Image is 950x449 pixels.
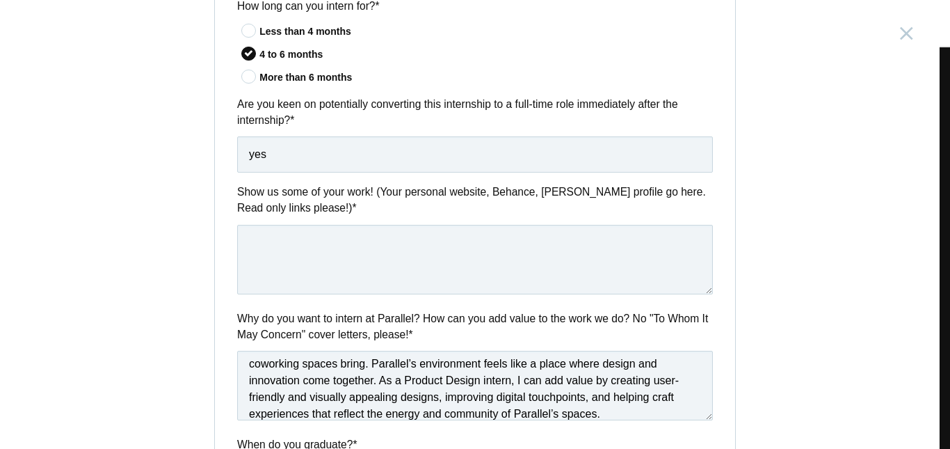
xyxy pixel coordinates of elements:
[259,47,713,62] div: 4 to 6 months
[259,24,713,39] div: Less than 4 months
[237,96,713,129] label: Are you keen on potentially converting this internship to a full-time role immediately after the ...
[237,184,713,216] label: Show us some of your work! (Your personal website, Behance, [PERSON_NAME] profile go here. Read o...
[237,310,713,343] label: Why do you want to intern at Parallel? How can you add value to the work we do? No "To Whom It Ma...
[259,70,713,85] div: More than 6 months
